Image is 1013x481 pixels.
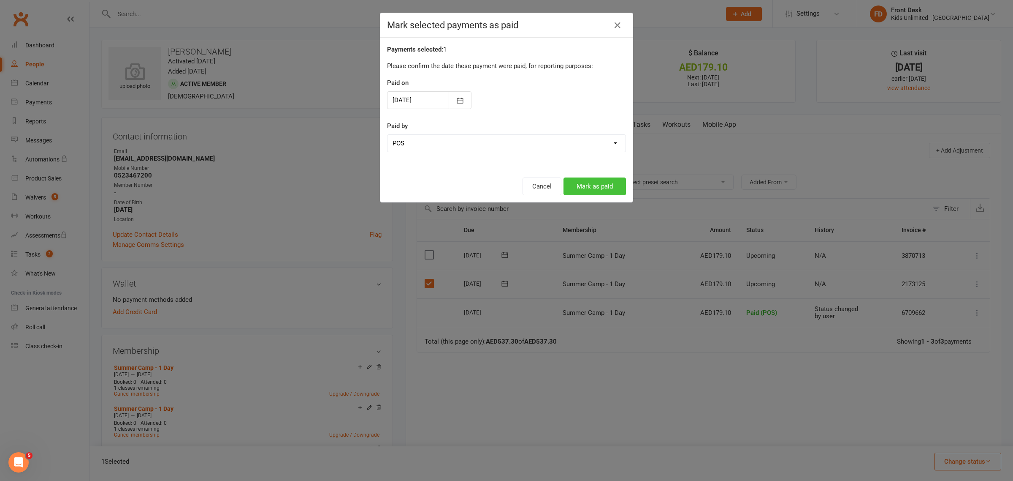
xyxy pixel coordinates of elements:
span: 5 [26,452,33,459]
iframe: Intercom live chat [8,452,29,473]
label: Paid by [387,121,408,131]
button: Cancel [523,178,561,195]
strong: Payments selected: [387,46,443,53]
p: Please confirm the date these payment were paid, for reporting purposes: [387,61,626,71]
label: Paid on [387,78,409,88]
div: 1 [387,44,626,55]
button: Mark as paid [563,178,626,195]
h4: Mark selected payments as paid [387,20,626,30]
button: Close [611,19,624,32]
